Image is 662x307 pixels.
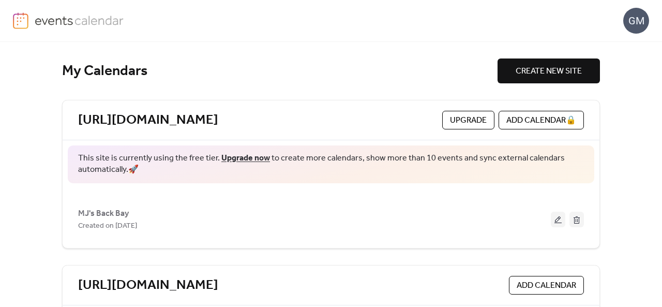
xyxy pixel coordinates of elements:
span: Created on [DATE] [78,220,137,232]
span: Upgrade [450,114,487,127]
img: logo [13,12,28,29]
a: [URL][DOMAIN_NAME] [78,277,218,294]
button: ADD CALENDAR [509,276,584,295]
span: ADD CALENDAR [517,280,576,292]
img: logo-type [35,12,124,28]
div: My Calendars [62,62,498,80]
span: CREATE NEW SITE [516,65,582,78]
span: This site is currently using the free tier. to create more calendars, show more than 10 events an... [78,153,584,176]
a: [URL][DOMAIN_NAME] [78,112,218,129]
button: Upgrade [442,111,494,129]
button: CREATE NEW SITE [498,59,600,83]
span: MJ's Back Bay [78,208,129,220]
a: MJ's Back Bay [78,211,129,216]
a: Upgrade now [221,150,270,166]
div: GM [623,8,649,34]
